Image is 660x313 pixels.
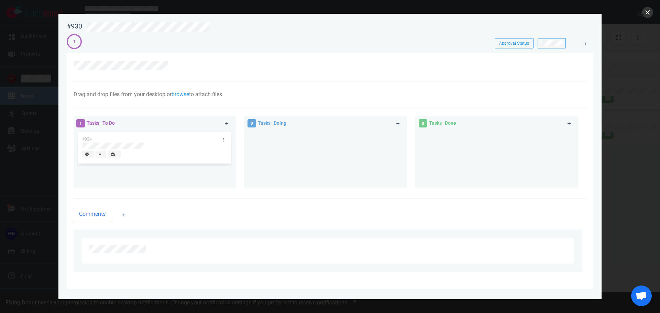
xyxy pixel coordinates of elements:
span: #924 [82,137,92,142]
span: 0 [419,119,427,127]
button: Approval Status [495,38,533,48]
span: Comments [79,210,106,218]
span: 1 [76,119,85,127]
span: Tasks - Done [429,120,456,126]
span: to attach files [189,91,222,98]
span: Drag and drop files from your desktop or [74,91,172,98]
button: close [642,7,653,18]
div: 1 [73,39,75,45]
a: browse [172,91,189,98]
span: Tasks - Doing [258,120,286,126]
div: Open de chat [631,286,652,306]
span: Tasks - To Do [87,120,115,126]
div: #930 [67,22,82,31]
span: 0 [247,119,256,127]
